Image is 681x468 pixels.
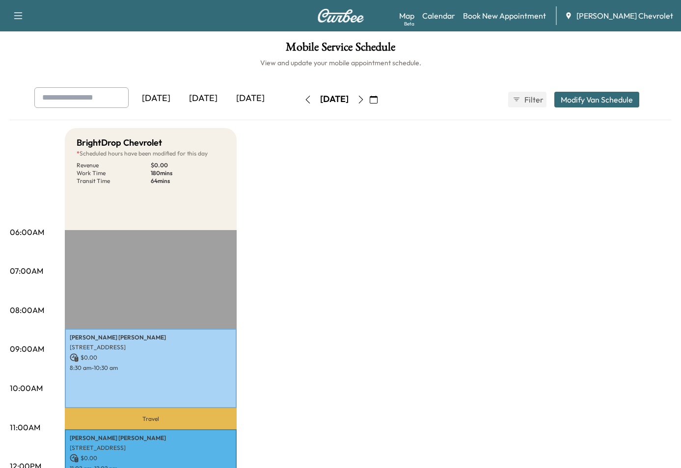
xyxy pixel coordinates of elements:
[70,334,232,341] p: [PERSON_NAME] [PERSON_NAME]
[320,93,349,105] div: [DATE]
[576,10,673,22] span: [PERSON_NAME] Chevrolet
[508,92,546,107] button: Filter
[10,382,43,394] p: 10:00AM
[151,177,225,185] p: 64 mins
[70,444,232,452] p: [STREET_ADDRESS]
[554,92,639,107] button: Modify Van Schedule
[10,343,44,355] p: 09:00AM
[524,94,542,105] span: Filter
[77,169,151,177] p: Work Time
[77,177,151,185] p: Transit Time
[70,353,232,362] p: $ 0.00
[422,10,455,22] a: Calendar
[151,161,225,169] p: $ 0.00
[77,136,162,150] h5: BrightDrop Chevrolet
[10,58,671,68] h6: View and update your mobile appointment schedule.
[10,304,44,316] p: 08:00AM
[151,169,225,177] p: 180 mins
[10,421,40,433] p: 11:00AM
[70,454,232,463] p: $ 0.00
[10,265,43,277] p: 07:00AM
[70,364,232,372] p: 8:30 am - 10:30 am
[463,10,546,22] a: Book New Appointment
[77,161,151,169] p: Revenue
[65,408,237,429] p: Travel
[404,20,414,27] div: Beta
[77,150,225,157] p: Scheduled hours have been modified for this day
[399,10,414,22] a: MapBeta
[70,343,232,351] p: [STREET_ADDRESS]
[70,434,232,442] p: [PERSON_NAME] [PERSON_NAME]
[10,41,671,58] h1: Mobile Service Schedule
[133,87,180,110] div: [DATE]
[180,87,227,110] div: [DATE]
[317,9,364,23] img: Curbee Logo
[10,226,44,238] p: 06:00AM
[227,87,274,110] div: [DATE]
